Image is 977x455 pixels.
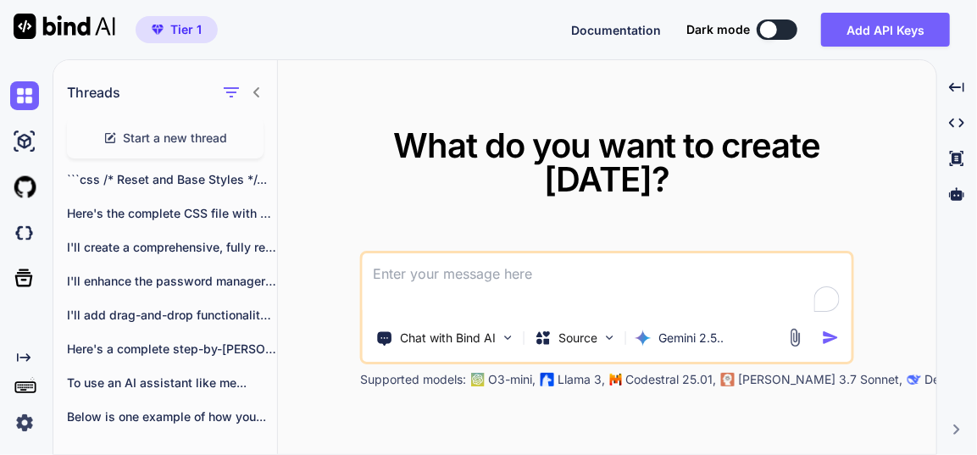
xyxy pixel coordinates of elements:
[14,14,115,39] img: Bind AI
[658,330,724,347] p: Gemini 2.5..
[625,371,716,388] p: Codestral 25.01,
[400,330,496,347] p: Chat with Bind AI
[67,307,277,324] p: I'll add drag-and-drop functionality with long press...
[785,328,805,347] img: attachment
[67,239,277,256] p: I'll create a comprehensive, fully responsive code...
[360,371,466,388] p: Supported models:
[67,82,120,103] h1: Threads
[67,408,277,425] p: Below is one example of how you...
[610,374,622,386] img: Mistral-AI
[10,81,39,110] img: chat
[170,21,202,38] span: Tier 1
[602,330,617,345] img: Pick Models
[10,219,39,247] img: darkCloudIdeIcon
[10,173,39,202] img: githubLight
[67,171,277,188] p: ```css /* Reset and Base Styles */...
[393,125,820,200] span: What do you want to create [DATE]?
[821,13,950,47] button: Add API Keys
[67,375,277,391] p: To use an AI assistant like me...
[67,341,277,358] p: Here's a complete step-by-[PERSON_NAME] to set...
[686,21,750,38] span: Dark mode
[571,23,661,37] span: Documentation
[501,330,515,345] img: Pick Tools
[67,273,277,290] p: I'll enhance the password manager with custom...
[124,130,228,147] span: Start a new thread
[558,371,605,388] p: Llama 3,
[136,16,218,43] button: premiumTier 1
[721,373,735,386] img: claude
[822,329,840,347] img: icon
[10,127,39,156] img: ai-studio
[471,373,485,386] img: GPT-4
[908,373,921,386] img: claude
[488,371,536,388] p: O3-mini,
[571,21,661,39] button: Documentation
[635,330,652,347] img: Gemini 2.5 Pro
[10,408,39,437] img: settings
[67,205,277,222] p: Here's the complete CSS file with all...
[152,25,164,35] img: premium
[541,373,554,386] img: Llama2
[558,330,597,347] p: Source
[738,371,902,388] p: [PERSON_NAME] 3.7 Sonnet,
